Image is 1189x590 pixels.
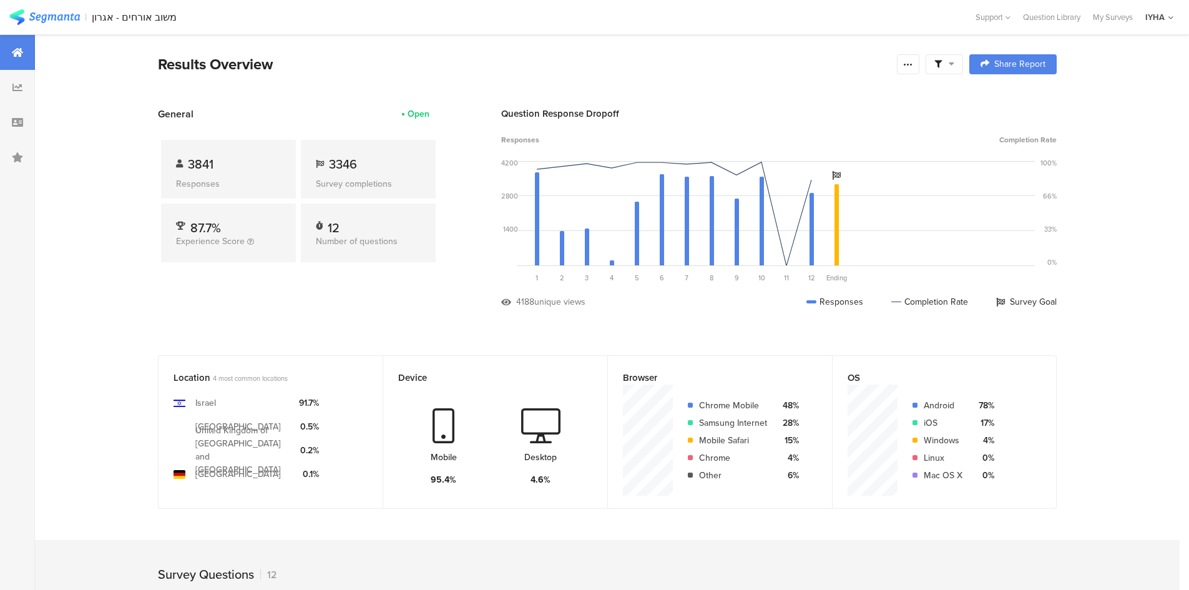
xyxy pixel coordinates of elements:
span: 4 most common locations [213,373,288,383]
div: 2800 [501,191,518,201]
div: IYHA [1145,11,1165,23]
div: iOS [924,416,962,430]
div: 6% [777,469,799,482]
div: Browser [623,371,796,385]
div: Linux [924,451,962,465]
div: Question Response Dropoff [501,107,1057,120]
div: Survey Goal [996,295,1057,308]
div: Windows [924,434,962,447]
div: 66% [1043,191,1057,201]
div: 17% [972,416,994,430]
span: Number of questions [316,235,398,248]
div: 4% [972,434,994,447]
span: 3 [585,273,589,283]
span: Share Report [994,60,1045,69]
span: 4 [610,273,614,283]
div: 48% [777,399,799,412]
div: 78% [972,399,994,412]
span: General [158,107,193,121]
div: 4% [777,451,799,465]
span: 7 [685,273,688,283]
span: Experience Score [176,235,245,248]
div: 0% [972,451,994,465]
div: Support [976,7,1010,27]
div: Chrome Mobile [699,399,767,412]
img: segmanta logo [9,9,80,25]
span: 87.7% [190,219,221,237]
div: Completion Rate [891,295,968,308]
div: unique views [534,295,585,308]
div: Survey completions [316,177,421,190]
div: 95.4% [431,473,456,486]
div: 4200 [501,158,518,168]
div: [GEOGRAPHIC_DATA] [195,420,281,433]
div: 91.7% [299,396,319,410]
div: | [85,10,87,24]
div: Mobile Safari [699,434,767,447]
div: Ending [824,273,849,283]
div: 0.5% [299,420,319,433]
div: Other [699,469,767,482]
div: 28% [777,416,799,430]
div: Samsung Internet [699,416,767,430]
div: Open [408,107,429,120]
div: 0.2% [299,444,319,457]
div: 100% [1040,158,1057,168]
div: United Kingdom of [GEOGRAPHIC_DATA] and [GEOGRAPHIC_DATA] [195,424,289,476]
span: 11 [784,273,789,283]
div: 0% [972,469,994,482]
div: [GEOGRAPHIC_DATA] [195,468,281,481]
div: Survey Questions [158,565,254,584]
div: 33% [1044,224,1057,234]
span: 9 [735,273,739,283]
div: 1400 [503,224,518,234]
span: 8 [710,273,713,283]
span: 1 [536,273,538,283]
div: Results Overview [158,53,891,76]
span: 6 [660,273,664,283]
div: 4188 [516,295,534,308]
div: 12 [328,219,340,231]
div: Israel [195,396,216,410]
div: Chrome [699,451,767,465]
span: Responses [501,134,539,145]
span: 3346 [329,155,357,174]
div: Responses [806,295,863,308]
span: 2 [560,273,564,283]
div: 15% [777,434,799,447]
i: Survey Goal [832,171,841,180]
div: OS [848,371,1020,385]
div: 0.1% [299,468,319,481]
span: 5 [635,273,639,283]
div: 0% [1047,257,1057,267]
div: משוב אורחים - אגרון [92,11,177,23]
div: 4.6% [531,473,550,486]
div: 12 [260,568,276,582]
span: 3841 [188,155,213,174]
div: Desktop [524,451,557,464]
div: Location [174,371,347,385]
div: Responses [176,177,281,190]
div: Device [398,371,572,385]
div: Android [924,399,962,412]
span: Completion Rate [999,134,1057,145]
span: 12 [808,273,815,283]
div: Mac OS X [924,469,962,482]
a: Question Library [1017,11,1087,23]
span: 10 [758,273,765,283]
div: Mobile [431,451,457,464]
a: My Surveys [1087,11,1139,23]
